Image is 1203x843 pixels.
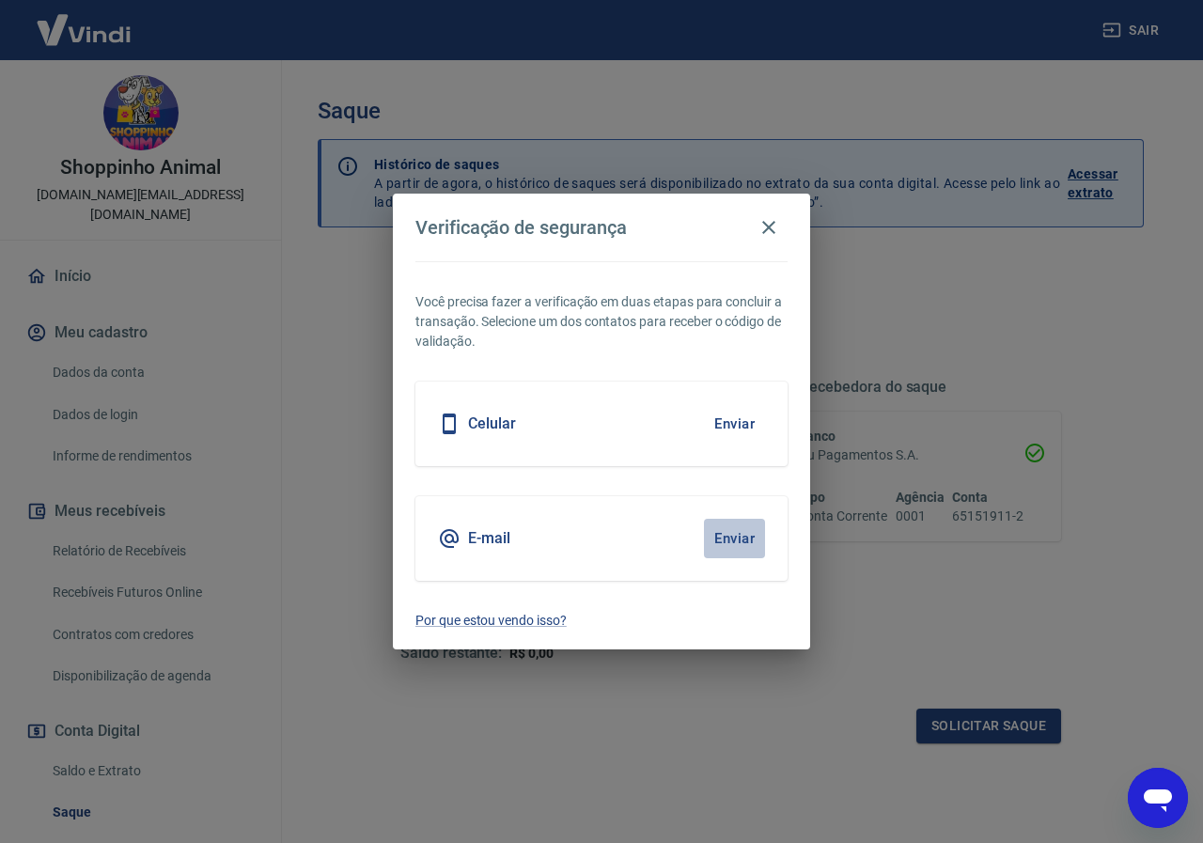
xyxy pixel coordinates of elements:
[415,216,627,239] h4: Verificação de segurança
[468,529,510,548] h5: E-mail
[415,611,788,631] a: Por que estou vendo isso?
[1128,768,1188,828] iframe: Botão para abrir a janela de mensagens
[468,414,516,433] h5: Celular
[415,292,788,351] p: Você precisa fazer a verificação em duas etapas para concluir a transação. Selecione um dos conta...
[704,519,765,558] button: Enviar
[704,404,765,444] button: Enviar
